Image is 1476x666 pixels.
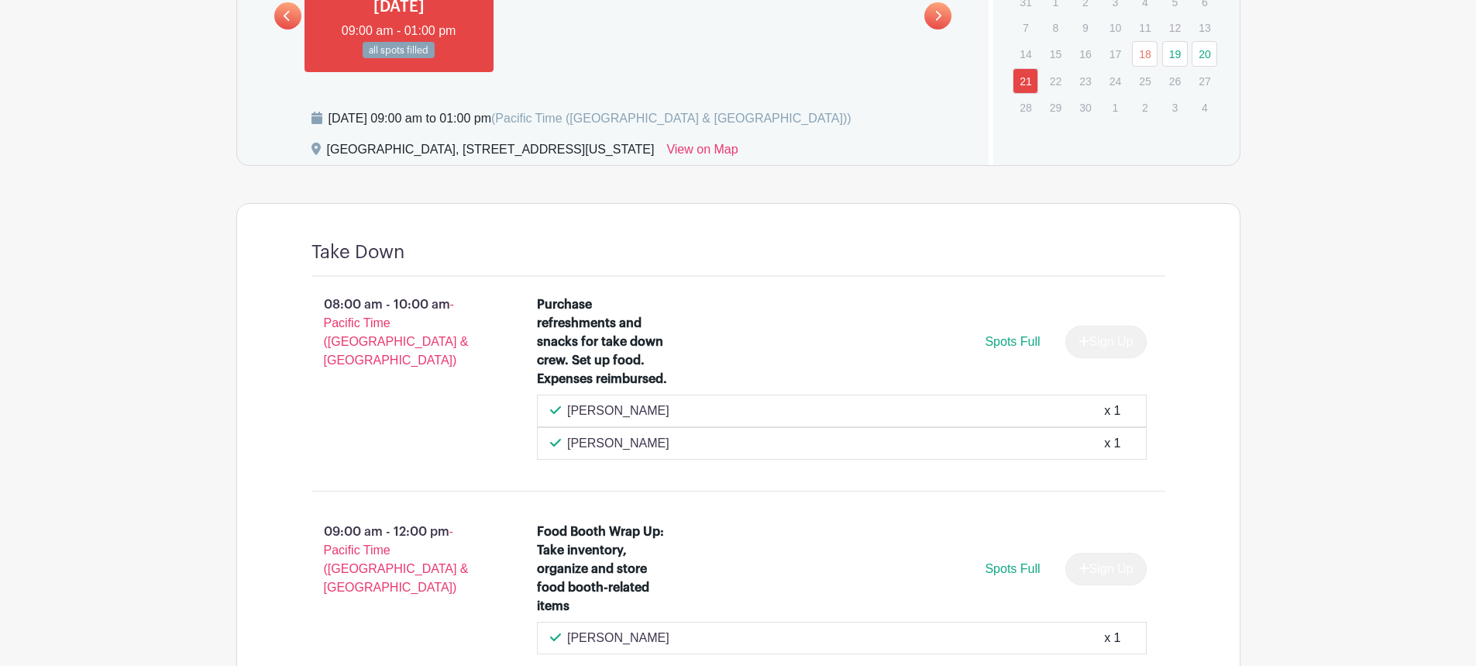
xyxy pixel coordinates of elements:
p: 14 [1013,42,1038,66]
p: 25 [1132,69,1158,93]
p: 17 [1103,42,1128,66]
div: Food Booth Wrap Up: Take inventory, organize and store food booth-related items [537,523,671,616]
p: 28 [1013,95,1038,119]
span: (Pacific Time ([GEOGRAPHIC_DATA] & [GEOGRAPHIC_DATA])) [491,112,852,125]
p: 26 [1162,69,1188,93]
p: 09:00 am - 12:00 pm [287,516,513,603]
p: 22 [1043,69,1068,93]
p: 4 [1192,95,1217,119]
div: Purchase refreshments and snacks for take down crew. Set up food. Expenses reimbursed. [537,295,671,388]
p: 08:00 am - 10:00 am [287,289,513,376]
div: [GEOGRAPHIC_DATA], [STREET_ADDRESS][US_STATE] [327,140,655,165]
p: 7 [1013,16,1038,40]
p: 27 [1192,69,1217,93]
div: x 1 [1104,402,1120,420]
a: 18 [1132,41,1158,67]
h4: Take Down [311,241,404,264]
p: 16 [1072,42,1098,66]
div: x 1 [1104,629,1120,647]
p: 2 [1132,95,1158,119]
a: 20 [1192,41,1217,67]
a: View on Map [666,140,738,165]
p: 15 [1043,42,1068,66]
p: 10 [1103,16,1128,40]
a: 21 [1013,68,1038,94]
p: 23 [1072,69,1098,93]
a: 19 [1162,41,1188,67]
p: [PERSON_NAME] [567,629,669,647]
div: x 1 [1104,434,1120,453]
p: [PERSON_NAME] [567,434,669,453]
span: Spots Full [985,335,1040,348]
div: [DATE] 09:00 am to 01:00 pm [329,109,852,128]
p: 9 [1072,16,1098,40]
p: 30 [1072,95,1098,119]
p: 3 [1162,95,1188,119]
p: 8 [1043,16,1068,40]
p: [PERSON_NAME] [567,402,669,420]
p: 11 [1132,16,1158,40]
p: 13 [1192,16,1217,40]
p: 12 [1162,16,1188,40]
p: 24 [1103,69,1128,93]
span: Spots Full [985,562,1040,575]
p: 1 [1103,95,1128,119]
p: 29 [1043,95,1068,119]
